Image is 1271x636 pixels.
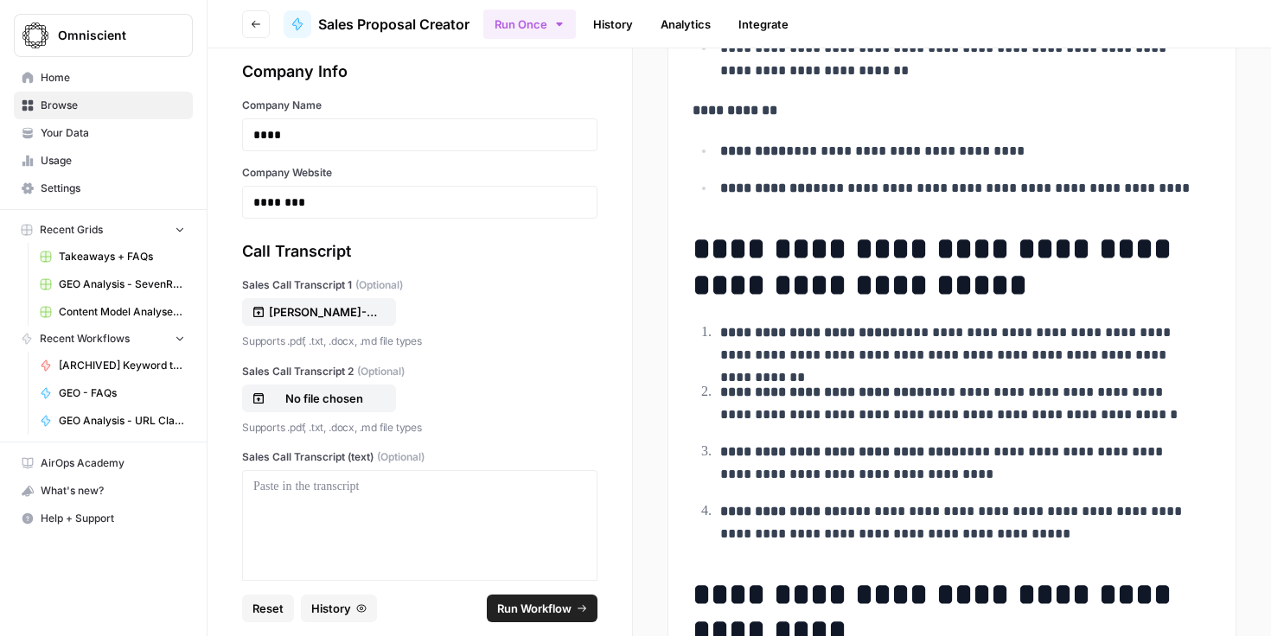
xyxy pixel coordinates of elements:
[14,64,193,92] a: Home
[59,385,185,401] span: GEO - FAQs
[14,92,193,119] a: Browse
[242,239,597,264] div: Call Transcript
[14,505,193,532] button: Help + Support
[15,478,192,504] div: What's new?
[32,379,193,407] a: GEO - FAQs
[242,449,597,465] label: Sales Call Transcript (text)
[242,165,597,181] label: Company Website
[41,455,185,471] span: AirOps Academy
[318,14,469,35] span: Sales Proposal Creator
[311,600,351,617] span: History
[269,390,380,407] p: No file chosen
[242,419,597,436] p: Supports .pdf, .txt, .docx, .md file types
[41,70,185,86] span: Home
[301,595,377,622] button: History
[242,333,597,350] p: Supports .pdf, .txt, .docx, .md file types
[497,600,572,617] span: Run Workflow
[377,449,425,465] span: (Optional)
[59,277,185,292] span: GEO Analysis - SevenRooms
[583,10,643,38] a: History
[284,10,469,38] a: Sales Proposal Creator
[41,98,185,113] span: Browse
[650,10,721,38] a: Analytics
[355,277,403,293] span: (Optional)
[269,303,380,321] p: [PERSON_NAME]-Khim-Chat-42ed5cb2-3ab0 (1).docx
[487,595,597,622] button: Run Workflow
[242,60,597,84] div: Company Info
[40,331,130,347] span: Recent Workflows
[20,20,51,51] img: Omniscient Logo
[41,125,185,141] span: Your Data
[58,27,163,44] span: Omniscient
[32,407,193,435] a: GEO Analysis - URL Classifier & Competitive Tagging
[242,298,396,326] button: [PERSON_NAME]-Khim-Chat-42ed5cb2-3ab0 (1).docx
[41,153,185,169] span: Usage
[14,175,193,202] a: Settings
[59,249,185,264] span: Takeaways + FAQs
[41,511,185,526] span: Help + Support
[14,449,193,477] a: AirOps Academy
[242,98,597,113] label: Company Name
[14,217,193,243] button: Recent Grids
[59,304,185,320] span: Content Model Analyser + International
[252,600,284,617] span: Reset
[14,326,193,352] button: Recent Workflows
[14,119,193,147] a: Your Data
[242,364,597,379] label: Sales Call Transcript 2
[14,147,193,175] a: Usage
[59,413,185,429] span: GEO Analysis - URL Classifier & Competitive Tagging
[41,181,185,196] span: Settings
[14,477,193,505] button: What's new?
[242,595,294,622] button: Reset
[32,243,193,270] a: Takeaways + FAQs
[483,10,576,39] button: Run Once
[242,385,396,412] button: No file chosen
[242,277,597,293] label: Sales Call Transcript 1
[32,352,193,379] a: [ARCHIVED] Keyword to Content Brief
[32,270,193,298] a: GEO Analysis - SevenRooms
[40,222,103,238] span: Recent Grids
[14,14,193,57] button: Workspace: Omniscient
[728,10,799,38] a: Integrate
[59,358,185,373] span: [ARCHIVED] Keyword to Content Brief
[357,364,405,379] span: (Optional)
[32,298,193,326] a: Content Model Analyser + International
